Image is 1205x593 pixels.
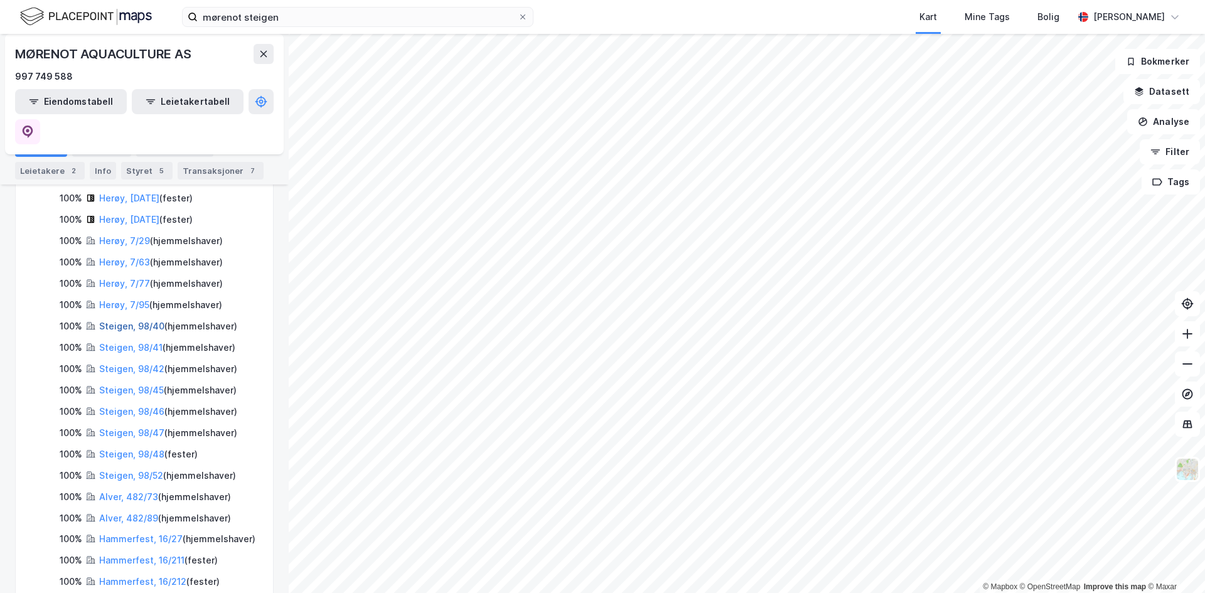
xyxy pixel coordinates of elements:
[60,297,82,313] div: 100%
[15,162,85,179] div: Leietakere
[60,255,82,270] div: 100%
[198,8,518,26] input: Søk på adresse, matrikkel, gårdeiere, leietakere eller personer
[178,162,264,179] div: Transaksjoner
[99,214,159,225] a: Herøy, [DATE]
[99,299,149,310] a: Herøy, 7/95
[60,191,82,206] div: 100%
[60,425,82,441] div: 100%
[99,191,193,206] div: ( fester )
[1142,533,1205,593] div: Kontrollprogram for chat
[155,164,168,177] div: 5
[99,470,163,481] a: Steigen, 98/52
[99,233,223,248] div: ( hjemmelshaver )
[99,574,220,589] div: ( fester )
[99,447,198,462] div: ( fester )
[15,44,194,64] div: MØRENOT AQUACULTURE AS
[60,361,82,377] div: 100%
[60,532,82,547] div: 100%
[60,212,82,227] div: 100%
[99,468,236,483] div: ( hjemmelshaver )
[60,553,82,568] div: 100%
[60,468,82,483] div: 100%
[99,513,158,523] a: Alver, 482/89
[983,582,1017,591] a: Mapbox
[60,511,82,526] div: 100%
[99,212,193,227] div: ( fester )
[99,427,164,438] a: Steigen, 98/47
[1093,9,1165,24] div: [PERSON_NAME]
[99,319,237,334] div: ( hjemmelshaver )
[99,406,164,417] a: Steigen, 98/46
[99,383,237,398] div: ( hjemmelshaver )
[15,69,73,84] div: 997 749 588
[1123,79,1200,104] button: Datasett
[60,404,82,419] div: 100%
[99,511,231,526] div: ( hjemmelshaver )
[99,363,164,374] a: Steigen, 98/42
[1142,169,1200,195] button: Tags
[60,383,82,398] div: 100%
[1020,582,1081,591] a: OpenStreetMap
[99,553,218,568] div: ( fester )
[60,489,82,505] div: 100%
[99,576,186,587] a: Hammerfest, 16/212
[60,447,82,462] div: 100%
[965,9,1010,24] div: Mine Tags
[99,555,185,565] a: Hammerfest, 16/211
[99,235,150,246] a: Herøy, 7/29
[1140,139,1200,164] button: Filter
[121,162,173,179] div: Styret
[99,321,164,331] a: Steigen, 98/40
[1115,49,1200,74] button: Bokmerker
[1037,9,1059,24] div: Bolig
[99,255,223,270] div: ( hjemmelshaver )
[99,342,163,353] a: Steigen, 98/41
[99,361,237,377] div: ( hjemmelshaver )
[99,533,183,544] a: Hammerfest, 16/27
[60,276,82,291] div: 100%
[99,297,222,313] div: ( hjemmelshaver )
[1142,533,1205,593] iframe: Chat Widget
[246,164,259,177] div: 7
[90,162,116,179] div: Info
[1176,457,1199,481] img: Z
[99,257,150,267] a: Herøy, 7/63
[99,489,231,505] div: ( hjemmelshaver )
[99,491,158,502] a: Alver, 482/73
[99,425,237,441] div: ( hjemmelshaver )
[99,276,223,291] div: ( hjemmelshaver )
[99,532,255,547] div: ( hjemmelshaver )
[99,278,150,289] a: Herøy, 7/77
[15,89,127,114] button: Eiendomstabell
[1084,582,1146,591] a: Improve this map
[67,164,80,177] div: 2
[99,340,235,355] div: ( hjemmelshaver )
[99,404,237,419] div: ( hjemmelshaver )
[60,319,82,334] div: 100%
[919,9,937,24] div: Kart
[60,574,82,589] div: 100%
[60,233,82,248] div: 100%
[99,449,164,459] a: Steigen, 98/48
[20,6,152,28] img: logo.f888ab2527a4732fd821a326f86c7f29.svg
[99,193,159,203] a: Herøy, [DATE]
[1127,109,1200,134] button: Analyse
[132,89,244,114] button: Leietakertabell
[60,340,82,355] div: 100%
[99,385,164,395] a: Steigen, 98/45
